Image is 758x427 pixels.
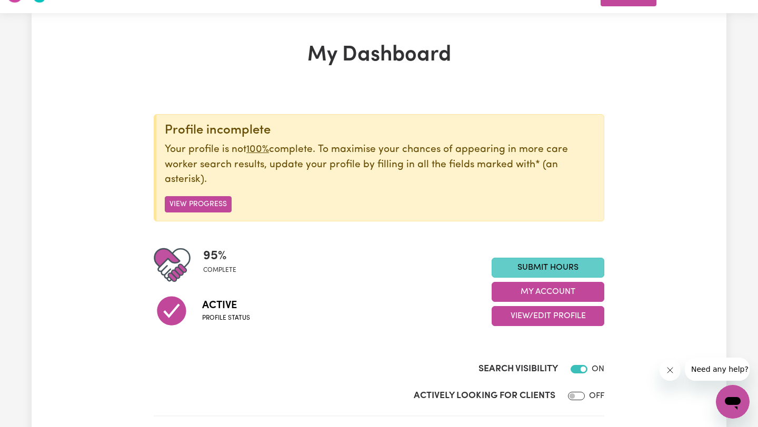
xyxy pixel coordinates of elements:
[203,247,245,283] div: Profile completeness: 95%
[165,123,595,138] div: Profile incomplete
[492,282,604,302] button: My Account
[716,385,750,419] iframe: Button to launch messaging window
[478,362,558,376] label: Search Visibility
[202,313,250,323] span: Profile status
[203,266,236,275] span: complete
[165,143,595,188] p: Your profile is not complete. To maximise your chances of appearing in more care worker search re...
[492,306,604,326] button: View/Edit Profile
[246,145,269,155] u: 100%
[660,360,681,381] iframe: Close message
[154,43,604,68] h1: My Dashboard
[592,365,604,373] span: ON
[589,392,604,400] span: OFF
[165,196,232,212] button: View Progress
[414,389,555,403] label: Actively Looking for Clients
[685,358,750,381] iframe: Message from company
[492,258,604,278] a: Submit Hours
[203,247,236,266] span: 95 %
[202,298,250,313] span: Active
